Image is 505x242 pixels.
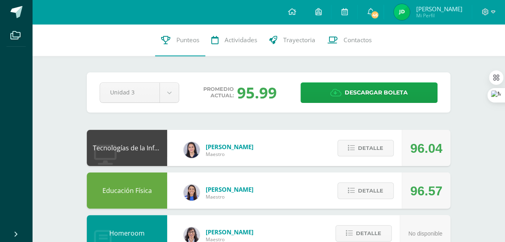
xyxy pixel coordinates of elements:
[335,225,392,242] button: Detalle
[321,24,378,56] a: Contactos
[100,83,179,103] a: Unidad 3
[237,82,277,103] div: 95.99
[87,130,167,166] div: Tecnologías de la Información y Comunicación: Computación
[206,143,254,151] span: [PERSON_NAME]
[358,183,383,198] span: Detalle
[337,183,394,199] button: Detalle
[184,142,200,158] img: dbcf09110664cdb6f63fe058abfafc14.png
[203,86,234,99] span: Promedio actual:
[343,36,372,44] span: Contactos
[410,173,442,209] div: 96.57
[358,141,383,156] span: Detalle
[356,226,381,241] span: Detalle
[176,36,199,44] span: Punteos
[206,151,254,158] span: Maestro
[410,130,442,166] div: 96.04
[87,172,167,209] div: Educación Física
[394,4,410,20] img: 47bb5cb671f55380063b8448e82fec5d.png
[184,185,200,201] img: 0eea5a6ff783132be5fd5ba128356f6f.png
[408,230,442,237] span: No disponible
[345,83,408,103] span: Descargar boleta
[155,24,205,56] a: Punteos
[301,82,438,103] a: Descargar boleta
[416,12,462,19] span: Mi Perfil
[206,185,254,193] span: [PERSON_NAME]
[225,36,257,44] span: Actividades
[206,228,254,236] span: [PERSON_NAME]
[370,10,379,19] span: 46
[283,36,315,44] span: Trayectoria
[206,193,254,200] span: Maestro
[263,24,321,56] a: Trayectoria
[416,5,462,13] span: [PERSON_NAME]
[337,140,394,156] button: Detalle
[205,24,263,56] a: Actividades
[110,83,149,102] span: Unidad 3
